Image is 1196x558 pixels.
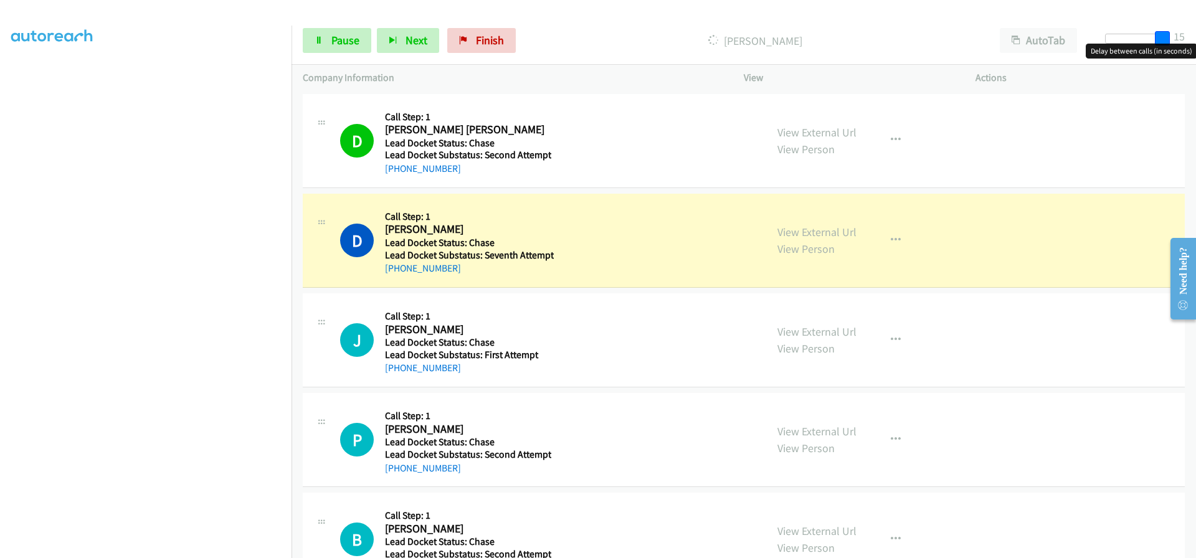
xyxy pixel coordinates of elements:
[476,33,504,47] span: Finish
[385,237,554,249] h5: Lead Docket Status: Chase
[340,124,374,158] h1: D
[385,262,461,274] a: [PHONE_NUMBER]
[777,524,857,538] a: View External Url
[385,323,551,337] h2: [PERSON_NAME]
[1160,229,1196,328] iframe: Resource Center
[385,410,551,422] h5: Call Step: 1
[385,222,551,237] h2: [PERSON_NAME]
[385,462,461,474] a: [PHONE_NUMBER]
[385,310,551,323] h5: Call Step: 1
[385,249,554,262] h5: Lead Docket Substatus: Seventh Attempt
[777,541,835,555] a: View Person
[385,111,551,123] h5: Call Step: 1
[385,163,461,174] a: [PHONE_NUMBER]
[406,33,427,47] span: Next
[777,324,857,339] a: View External Url
[777,441,835,455] a: View Person
[385,336,551,349] h5: Lead Docket Status: Chase
[303,70,721,85] p: Company Information
[340,323,374,357] h1: J
[385,149,551,161] h5: Lead Docket Substatus: Second Attempt
[385,123,551,137] h2: [PERSON_NAME] [PERSON_NAME]
[385,362,461,374] a: [PHONE_NUMBER]
[385,349,551,361] h5: Lead Docket Substatus: First Attempt
[777,341,835,356] a: View Person
[777,142,835,156] a: View Person
[340,224,374,257] h1: D
[340,423,374,456] h1: P
[340,423,374,456] div: The call is yet to be attempted
[385,137,551,149] h5: Lead Docket Status: Chase
[331,33,359,47] span: Pause
[377,28,439,53] button: Next
[385,522,551,536] h2: [PERSON_NAME]
[385,436,551,448] h5: Lead Docket Status: Chase
[385,509,551,522] h5: Call Step: 1
[777,225,857,239] a: View External Url
[777,424,857,438] a: View External Url
[447,28,516,53] a: Finish
[1000,28,1077,53] button: AutoTab
[744,70,953,85] p: View
[777,125,857,139] a: View External Url
[340,523,374,556] h1: B
[1174,28,1185,45] div: 15
[340,523,374,556] div: The call is yet to be attempted
[385,210,554,223] h5: Call Step: 1
[385,448,551,461] h5: Lead Docket Substatus: Second Attempt
[533,32,977,49] p: [PERSON_NAME]
[303,28,371,53] a: Pause
[975,70,1185,85] p: Actions
[385,536,551,548] h5: Lead Docket Status: Chase
[777,242,835,256] a: View Person
[385,422,551,437] h2: [PERSON_NAME]
[340,323,374,357] div: The call is yet to be attempted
